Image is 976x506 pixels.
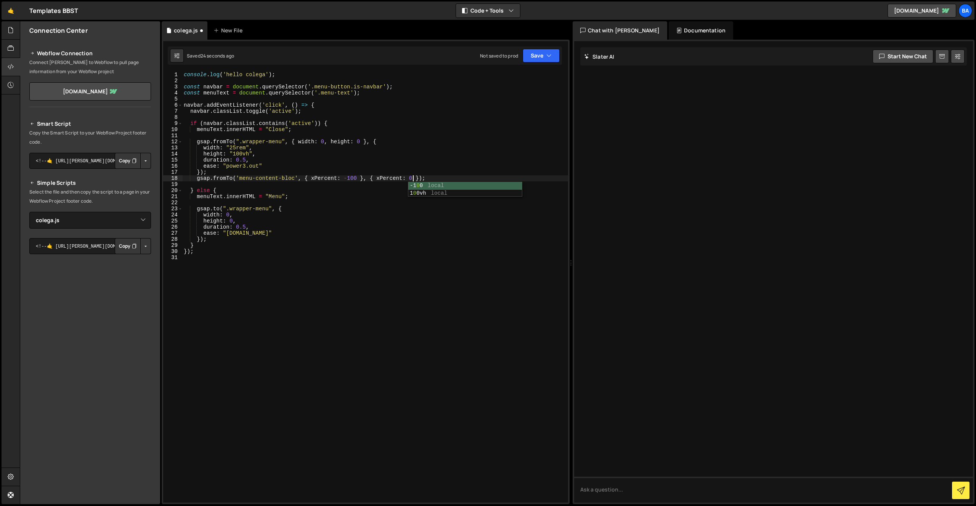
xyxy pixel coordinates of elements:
[163,72,183,78] div: 1
[888,4,956,18] a: [DOMAIN_NAME]
[163,242,183,248] div: 29
[174,27,198,34] div: colega.js
[29,340,152,409] iframe: YouTube video player
[163,163,183,169] div: 16
[163,194,183,200] div: 21
[163,96,183,102] div: 5
[456,4,520,18] button: Code + Tools
[29,58,151,76] p: Connect [PERSON_NAME] to Webflow to pull page information from your Webflow project
[163,114,183,120] div: 8
[163,108,183,114] div: 7
[29,178,151,187] h2: Simple Scripts
[163,218,183,224] div: 25
[163,187,183,194] div: 20
[29,6,78,15] div: Templates BBST
[163,236,183,242] div: 28
[163,90,183,96] div: 4
[29,187,151,206] p: Select the file and then copy the script to a page in your Webflow Project footer code.
[163,224,183,230] div: 26
[163,145,183,151] div: 13
[163,212,183,218] div: 24
[163,78,183,84] div: 2
[163,255,183,261] div: 31
[29,153,151,169] textarea: <!--🤙 [URL][PERSON_NAME][DOMAIN_NAME]> <script>document.addEventListener("DOMContentLoaded", func...
[163,133,183,139] div: 11
[187,53,234,59] div: Saved
[29,82,151,101] a: [DOMAIN_NAME]
[573,21,667,40] div: Chat with [PERSON_NAME]
[163,206,183,212] div: 23
[201,53,234,59] div: 24 seconds ago
[163,169,183,175] div: 17
[29,267,152,335] iframe: YouTube video player
[523,49,560,62] button: Save
[163,120,183,126] div: 9
[163,248,183,255] div: 30
[213,27,246,34] div: New File
[29,119,151,128] h2: Smart Script
[29,49,151,58] h2: Webflow Connection
[163,126,183,133] div: 10
[163,157,183,163] div: 15
[584,53,615,60] h2: Slater AI
[163,84,183,90] div: 3
[669,21,733,40] div: Documentation
[29,26,88,35] h2: Connection Center
[163,151,183,157] div: 14
[163,139,183,145] div: 12
[163,230,183,236] div: 27
[480,53,518,59] div: Not saved to prod
[115,153,141,169] button: Copy
[115,238,151,254] div: Button group with nested dropdown
[958,4,972,18] a: Ba
[115,238,141,254] button: Copy
[29,128,151,147] p: Copy the Smart Script to your Webflow Project footer code.
[163,200,183,206] div: 22
[163,175,183,181] div: 18
[873,50,933,63] button: Start new chat
[163,181,183,187] div: 19
[115,153,151,169] div: Button group with nested dropdown
[163,102,183,108] div: 6
[2,2,20,20] a: 🤙
[29,238,151,254] textarea: <!--🤙 [URL][PERSON_NAME][DOMAIN_NAME]> <script>document.addEventListener("DOMContentLoaded", func...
